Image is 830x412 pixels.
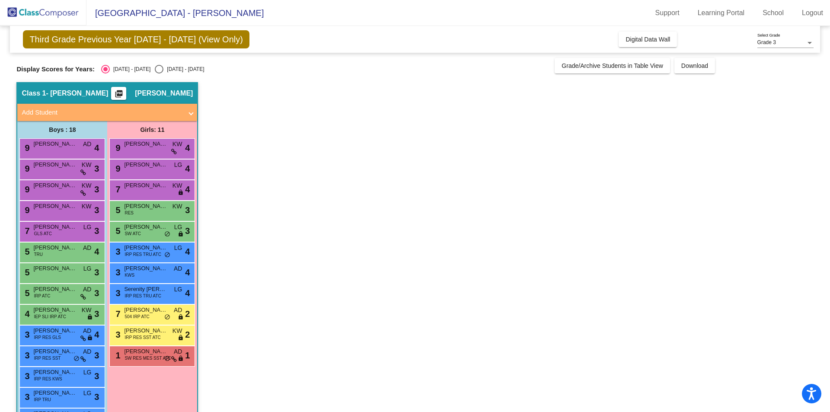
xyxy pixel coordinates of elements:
[674,58,715,73] button: Download
[124,272,134,278] span: KWS
[124,140,167,148] span: [PERSON_NAME]
[33,347,77,356] span: [PERSON_NAME]
[113,205,120,215] span: 5
[178,314,184,321] span: lock
[22,185,29,194] span: 9
[163,65,204,73] div: [DATE] - [DATE]
[22,351,29,360] span: 3
[172,181,182,190] span: KW
[82,306,92,315] span: KW
[172,140,182,149] span: KW
[17,104,197,121] mat-expansion-panel-header: Add Student
[33,389,77,397] span: [PERSON_NAME]
[101,65,204,73] mat-radio-group: Select an option
[164,314,170,321] span: do_not_disturb_alt
[33,285,77,294] span: [PERSON_NAME]
[33,181,77,190] span: [PERSON_NAME]
[22,392,29,402] span: 3
[34,355,61,361] span: IRP RES SST
[626,36,670,43] span: Digital Data Wall
[691,6,752,20] a: Learning Portal
[34,334,61,341] span: IRP RES GLS
[33,223,77,231] span: [PERSON_NAME]
[94,266,99,279] span: 3
[185,245,190,258] span: 4
[124,160,167,169] span: [PERSON_NAME]
[135,89,193,98] span: [PERSON_NAME]
[73,355,80,362] span: do_not_disturb_alt
[33,326,77,335] span: [PERSON_NAME]
[113,226,120,236] span: 5
[124,285,167,294] span: Serenity [PERSON_NAME]
[185,224,190,237] span: 3
[124,251,161,258] span: IRP RES TRU ATC
[174,223,182,232] span: LG
[681,62,708,69] span: Download
[82,202,92,211] span: KW
[83,389,92,398] span: LG
[172,326,182,335] span: KW
[22,268,29,277] span: 5
[16,65,95,73] span: Display Scores for Years:
[124,347,167,356] span: [PERSON_NAME]
[94,370,99,383] span: 3
[111,87,126,100] button: Print Students Details
[83,285,91,294] span: AD
[113,164,120,173] span: 9
[22,288,29,298] span: 5
[174,264,182,273] span: AD
[82,181,92,190] span: KW
[114,89,124,102] mat-icon: picture_as_pdf
[124,181,167,190] span: [PERSON_NAME]
[83,368,92,377] span: LG
[83,223,92,232] span: LG
[619,32,677,47] button: Digital Data Wall
[124,326,167,335] span: [PERSON_NAME]
[113,185,120,194] span: 7
[22,164,29,173] span: 9
[83,140,91,149] span: AD
[756,6,791,20] a: School
[33,306,77,314] span: [PERSON_NAME]
[34,396,51,403] span: IRP TRU
[33,160,77,169] span: [PERSON_NAME]
[22,108,182,118] mat-panel-title: Add Student
[185,349,190,362] span: 1
[185,307,190,320] span: 2
[174,347,182,356] span: AD
[178,189,184,196] span: lock
[124,313,149,320] span: 504 IRP ATC
[648,6,686,20] a: Support
[94,204,99,217] span: 3
[164,252,170,259] span: do_not_disturb_alt
[185,287,190,300] span: 4
[113,351,120,360] span: 1
[174,160,182,169] span: LG
[22,371,29,381] span: 3
[110,65,150,73] div: [DATE] - [DATE]
[107,121,197,138] div: Girls: 11
[113,288,120,298] span: 3
[94,287,99,300] span: 3
[124,210,134,216] span: RES
[87,314,93,321] span: lock
[113,309,120,319] span: 7
[185,183,190,196] span: 4
[124,202,167,211] span: [PERSON_NAME]
[185,328,190,341] span: 2
[178,231,184,238] span: lock
[174,243,182,252] span: LG
[22,330,29,339] span: 3
[94,307,99,320] span: 3
[23,30,249,48] span: Third Grade Previous Year [DATE] - [DATE] (View Only)
[33,368,77,377] span: [PERSON_NAME]
[178,335,184,342] span: lock
[174,306,182,315] span: AD
[185,266,190,279] span: 4
[94,141,99,154] span: 4
[22,205,29,215] span: 9
[164,355,170,362] span: do_not_disturb_alt
[124,243,167,252] span: [PERSON_NAME]
[33,243,77,252] span: [PERSON_NAME]
[94,162,99,175] span: 3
